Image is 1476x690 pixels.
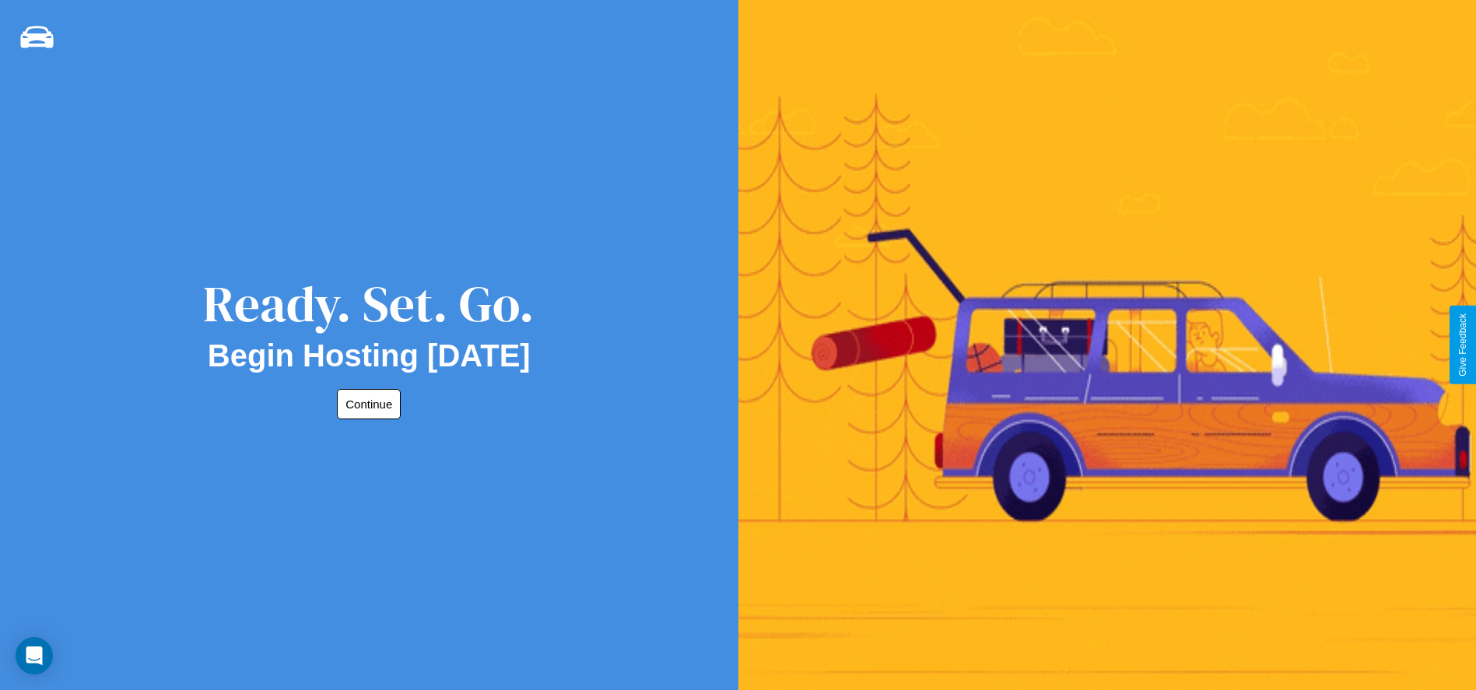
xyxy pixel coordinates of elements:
div: Ready. Set. Go. [203,269,535,338]
div: Give Feedback [1457,313,1468,377]
h2: Begin Hosting [DATE] [208,338,531,373]
button: Continue [337,389,401,419]
div: Open Intercom Messenger [16,637,53,674]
